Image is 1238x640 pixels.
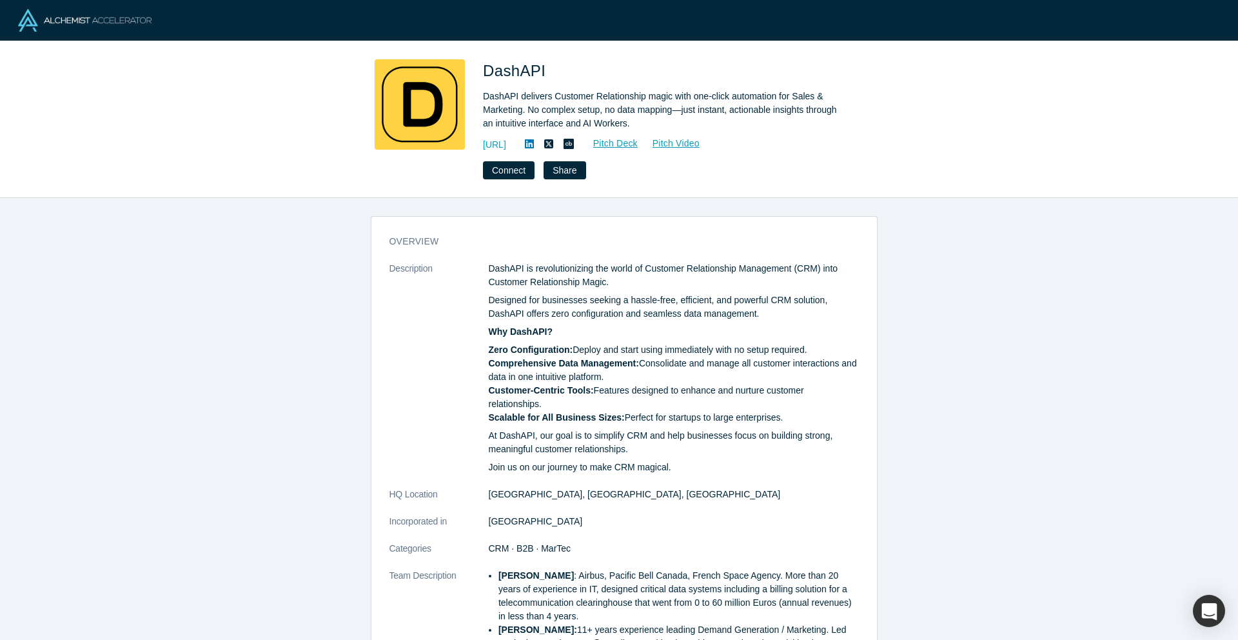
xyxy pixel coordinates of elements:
strong: Zero Configuration: [489,345,573,355]
h3: overview [389,235,841,248]
dt: Incorporated in [389,515,489,542]
strong: Customer-Centric Tools: [489,385,594,395]
img: DashAPI's Logo [375,59,465,150]
strong: Comprehensive Data Management: [489,358,639,368]
p: : Airbus, Pacific Bell Canada, French Space Agency. More than 20 years of experience in IT, desig... [498,569,859,623]
dt: HQ Location [389,488,489,515]
p: At DashAPI, our goal is to simplify CRM and help businesses focus on building strong, meaningful ... [489,429,859,456]
a: Pitch Deck [579,136,638,151]
dt: Categories [389,542,489,569]
p: Deploy and start using immediately with no setup required. Consolidate and manage all customer in... [489,343,859,425]
img: Alchemist Logo [18,9,152,32]
dt: Description [389,262,489,488]
strong: Why DashAPI? [489,326,553,337]
p: Join us on our journey to make CRM magical. [489,461,859,474]
strong: [PERSON_NAME] [498,570,574,581]
span: DashAPI [483,62,550,79]
a: [URL] [483,138,506,152]
strong: Scalable for All Business Sizes: [489,412,625,423]
a: Pitch Video [638,136,700,151]
dd: [GEOGRAPHIC_DATA] [489,515,859,528]
strong: [PERSON_NAME]: [498,625,577,635]
div: DashAPI delivers Customer Relationship magic with one-click automation for Sales & Marketing. No ... [483,90,844,130]
button: Share [544,161,585,179]
p: DashAPI is revolutionizing the world of Customer Relationship Management (CRM) into Customer Rela... [489,262,859,289]
button: Connect [483,161,535,179]
span: CRM · B2B · MarTec [489,543,571,554]
p: Designed for businesses seeking a hassle-free, efficient, and powerful CRM solution, DashAPI offe... [489,294,859,321]
dd: [GEOGRAPHIC_DATA], [GEOGRAPHIC_DATA], [GEOGRAPHIC_DATA] [489,488,859,501]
